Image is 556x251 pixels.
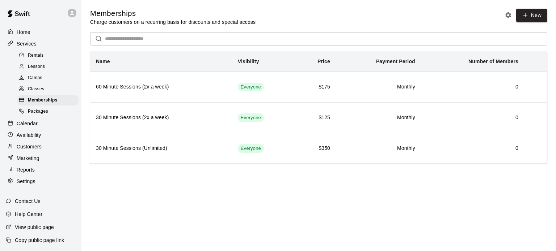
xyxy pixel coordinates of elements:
a: Availability [6,130,76,140]
div: This membership is visible to all customers [238,83,264,91]
h5: Memberships [90,9,256,18]
div: This membership is visible to all customers [238,113,264,122]
div: This membership is visible to all customers [238,144,264,153]
b: Name [96,59,110,64]
a: Memberships [17,95,81,106]
span: Everyone [238,84,264,91]
p: Services [17,40,37,47]
p: Reports [17,166,35,173]
a: New [516,9,547,22]
h6: Monthly [342,114,415,122]
span: Packages [28,108,48,115]
h6: 30 Minute Sessions (Unlimited) [96,144,226,152]
a: Settings [6,176,76,187]
a: Lessons [17,61,81,72]
span: Lessons [28,63,45,70]
div: Rentals [17,51,79,61]
span: Camps [28,74,42,82]
a: Packages [17,106,81,117]
div: Camps [17,73,79,83]
a: Rentals [17,50,81,61]
b: Number of Members [468,59,518,64]
h6: 0 [427,114,518,122]
h6: 0 [427,144,518,152]
a: Services [6,38,76,49]
a: Reports [6,164,76,175]
span: Rentals [28,52,44,59]
span: Everyone [238,145,264,152]
p: Charge customers on a recurring basis for discounts and special access [90,18,256,26]
p: Home [17,29,30,36]
div: Classes [17,84,79,94]
div: Lessons [17,62,79,72]
h6: 30 Minute Sessions (2x a week) [96,114,226,122]
h6: $350 [301,144,330,152]
div: Packages [17,107,79,117]
p: Availability [17,131,41,139]
a: Calendar [6,118,76,129]
p: Copy public page link [15,237,64,244]
h6: $175 [301,83,330,91]
a: Marketing [6,153,76,164]
table: simple table [90,51,547,164]
a: Classes [17,84,81,95]
h6: $125 [301,114,330,122]
b: Payment Period [376,59,415,64]
b: Visibility [238,59,259,64]
span: Everyone [238,114,264,121]
h6: 0 [427,83,518,91]
p: View public page [15,224,54,231]
h6: 60 Minute Sessions (2x a week) [96,83,226,91]
div: Memberships [17,95,79,105]
p: Customers [17,143,42,150]
h6: Monthly [342,144,415,152]
span: Memberships [28,97,58,104]
button: Memberships settings [503,10,514,21]
p: Contact Us [15,198,41,205]
p: Calendar [17,120,38,127]
p: Help Center [15,211,42,218]
b: Price [317,59,330,64]
span: Classes [28,86,44,93]
a: Camps [17,73,81,84]
a: Home [6,27,76,38]
p: Settings [17,178,35,185]
a: Customers [6,141,76,152]
h6: Monthly [342,83,415,91]
p: Marketing [17,155,39,162]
